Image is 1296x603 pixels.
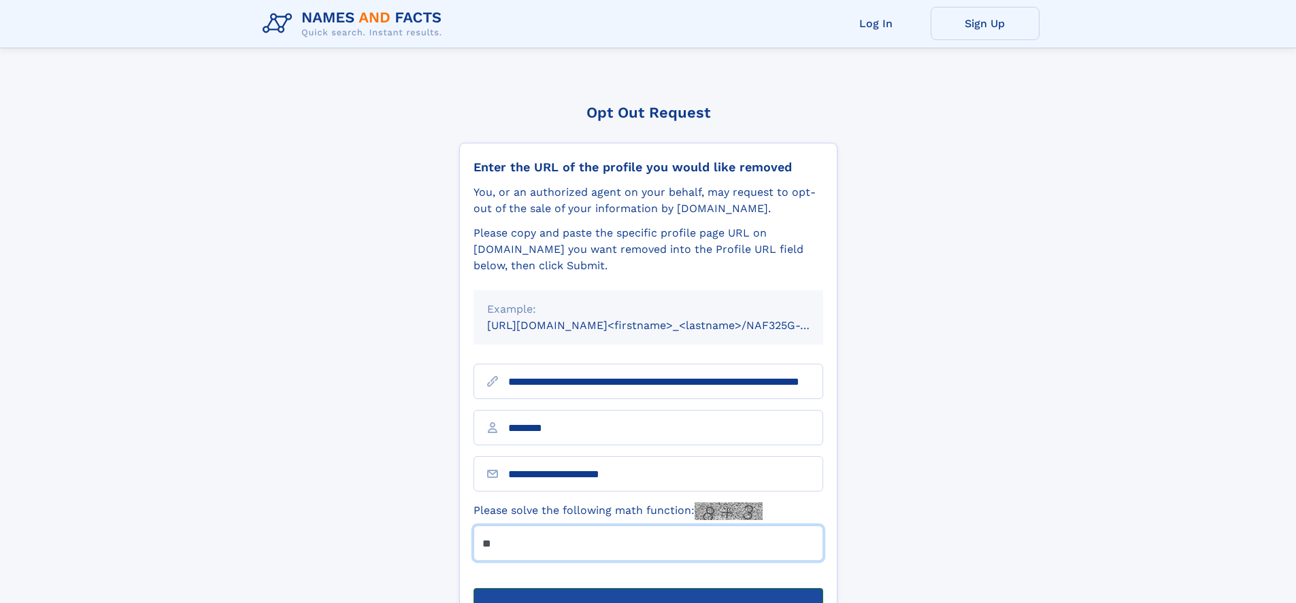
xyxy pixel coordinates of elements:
a: Sign Up [931,7,1040,40]
img: Logo Names and Facts [257,5,453,42]
a: Log In [822,7,931,40]
div: Opt Out Request [459,104,837,121]
div: Enter the URL of the profile you would like removed [473,160,823,175]
label: Please solve the following math function: [473,502,763,520]
div: You, or an authorized agent on your behalf, may request to opt-out of the sale of your informatio... [473,184,823,217]
div: Example: [487,301,810,317]
div: Please copy and paste the specific profile page URL on [DOMAIN_NAME] you want removed into the Pr... [473,225,823,274]
small: [URL][DOMAIN_NAME]<firstname>_<lastname>/NAF325G-xxxxxxxx [487,319,849,332]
